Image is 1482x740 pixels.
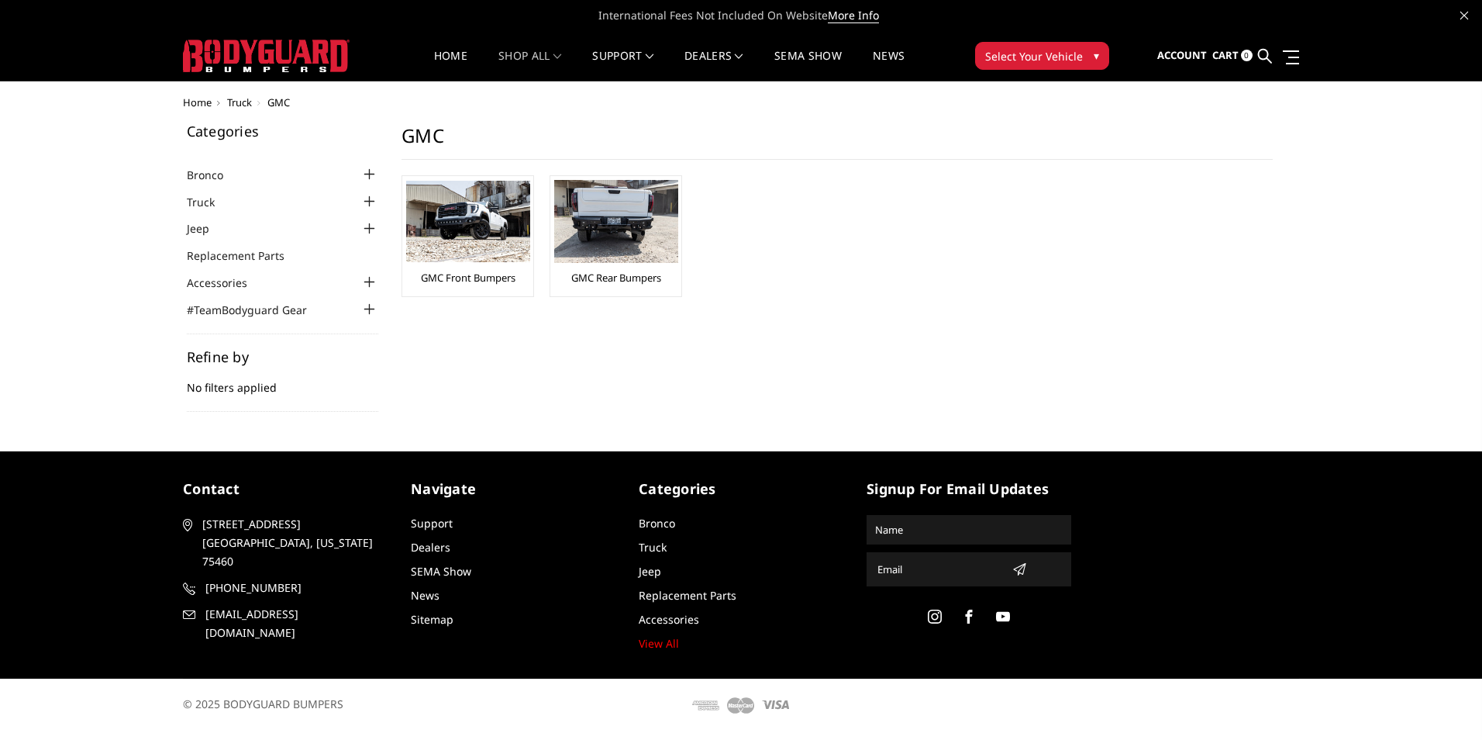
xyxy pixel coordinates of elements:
span: Cart [1212,48,1239,62]
a: #TeamBodyguard Gear [187,302,326,318]
a: SEMA Show [411,564,471,579]
a: Home [434,50,467,81]
a: Jeep [187,220,229,237]
a: Sitemap [411,612,453,627]
span: [PHONE_NUMBER] [205,579,385,597]
a: Home [183,95,212,109]
a: Accessories [639,612,699,627]
a: GMC Rear Bumpers [571,271,661,285]
span: [STREET_ADDRESS] [GEOGRAPHIC_DATA], [US_STATE] 75460 [202,515,382,571]
a: Accessories [187,275,267,291]
span: Account [1157,48,1207,62]
a: More Info [828,8,879,23]
input: Name [869,517,1069,542]
h5: signup for email updates [867,479,1071,500]
h5: Categories [639,479,843,500]
a: Support [592,50,653,81]
a: Dealers [411,540,450,555]
a: Replacement Parts [187,247,304,264]
span: 0 [1241,50,1253,61]
a: SEMA Show [774,50,842,81]
h5: contact [183,479,388,500]
a: Dealers [684,50,743,81]
a: Cart 0 [1212,35,1253,77]
span: Select Your Vehicle [985,48,1083,64]
h1: GMC [402,124,1273,160]
a: Jeep [639,564,661,579]
span: ▾ [1094,47,1099,64]
a: Support [411,516,453,531]
button: Select Your Vehicle [975,42,1109,70]
a: [PHONE_NUMBER] [183,579,388,597]
a: Truck [639,540,667,555]
span: [EMAIL_ADDRESS][DOMAIN_NAME] [205,605,385,642]
a: Bronco [639,516,675,531]
a: [EMAIL_ADDRESS][DOMAIN_NAME] [183,605,388,642]
input: Email [871,557,1006,582]
a: shop all [498,50,561,81]
a: Replacement Parts [639,588,736,603]
span: GMC [267,95,290,109]
a: News [873,50,905,81]
span: © 2025 BODYGUARD BUMPERS [183,697,343,711]
a: View All [639,636,679,651]
a: Truck [227,95,252,109]
a: Bronco [187,167,243,183]
div: No filters applied [187,350,379,412]
h5: Navigate [411,479,615,500]
h5: Refine by [187,350,379,364]
a: Account [1157,35,1207,77]
h5: Categories [187,124,379,138]
img: BODYGUARD BUMPERS [183,40,350,72]
a: GMC Front Bumpers [421,271,515,285]
a: News [411,588,439,603]
a: Truck [187,194,234,210]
